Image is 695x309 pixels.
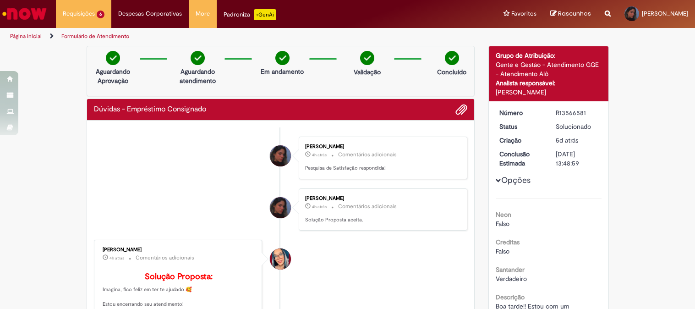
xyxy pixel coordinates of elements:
p: Aguardando Aprovação [91,67,135,85]
dt: Status [493,122,549,131]
span: More [196,9,210,18]
span: 4h atrás [312,152,327,158]
time: 29/09/2025 11:14:17 [312,152,327,158]
div: Maira Priscila Da Silva Arnaldo [270,248,291,270]
img: check-circle-green.png [360,51,374,65]
img: check-circle-green.png [445,51,459,65]
div: R13566581 [556,108,598,117]
div: [PERSON_NAME] [103,247,255,253]
dt: Conclusão Estimada [493,149,549,168]
b: Santander [496,265,525,274]
span: 4h atrás [109,255,124,261]
small: Comentários adicionais [338,203,397,210]
time: 29/09/2025 11:14:07 [312,204,327,210]
b: Creditas [496,238,520,246]
ul: Trilhas de página [7,28,456,45]
div: [PERSON_NAME] [496,88,602,97]
img: ServiceNow [1,5,48,23]
time: 29/09/2025 11:12:13 [109,255,124,261]
b: Descrição [496,293,525,301]
span: Favoritos [511,9,536,18]
p: +GenAi [254,9,276,20]
img: check-circle-green.png [275,51,290,65]
div: [PERSON_NAME] [305,196,458,201]
div: Ludmila Demarque Alves [270,197,291,218]
span: Verdadeiro [496,275,527,283]
p: Validação [354,67,381,77]
h2: Dúvidas - Empréstimo Consignado Histórico de tíquete [94,105,206,114]
img: check-circle-green.png [191,51,205,65]
div: Gente e Gestão - Atendimento GGE - Atendimento Alô [496,60,602,78]
dt: Número [493,108,549,117]
span: 6 [97,11,104,18]
img: check-circle-green.png [106,51,120,65]
div: [DATE] 13:48:59 [556,149,598,168]
span: Falso [496,220,509,228]
b: Neon [496,210,511,219]
span: Rascunhos [558,9,591,18]
p: Em andamento [261,67,304,76]
a: Página inicial [10,33,42,40]
p: Solução Proposta aceita. [305,216,458,224]
span: Despesas Corporativas [118,9,182,18]
p: Concluído [437,67,466,77]
dt: Criação [493,136,549,145]
div: 25/09/2025 13:19:11 [556,136,598,145]
span: [PERSON_NAME] [642,10,688,17]
time: 25/09/2025 13:19:11 [556,136,578,144]
span: Falso [496,247,509,255]
div: Ludmila Demarque Alves [270,145,291,166]
div: Grupo de Atribuição: [496,51,602,60]
small: Comentários adicionais [338,151,397,159]
b: Solução Proposta: [145,271,213,282]
div: Analista responsável: [496,78,602,88]
p: Aguardando atendimento [175,67,220,85]
a: Rascunhos [550,10,591,18]
div: [PERSON_NAME] [305,144,458,149]
a: Formulário de Atendimento [61,33,129,40]
small: Comentários adicionais [136,254,194,262]
span: 4h atrás [312,204,327,210]
div: Padroniza [224,9,276,20]
span: 5d atrás [556,136,578,144]
div: Solucionado [556,122,598,131]
p: Pesquisa de Satisfação respondida! [305,165,458,172]
button: Adicionar anexos [455,104,467,116]
span: Requisições [63,9,95,18]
